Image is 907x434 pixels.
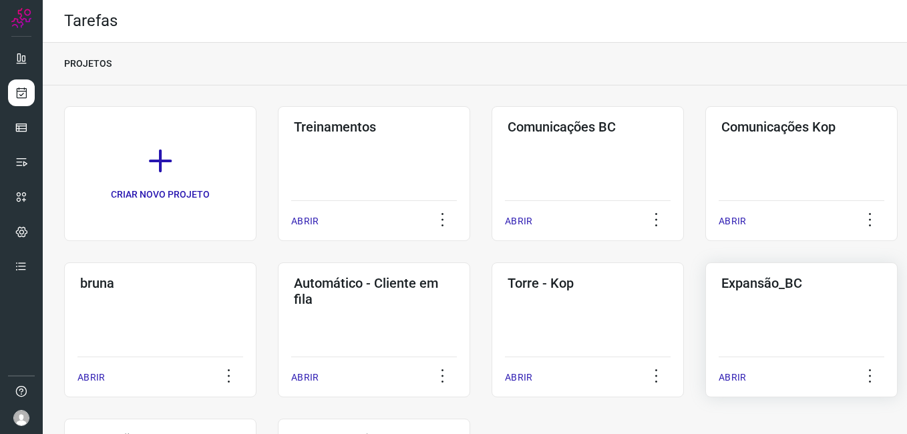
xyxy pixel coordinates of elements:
h3: bruna [80,275,240,291]
p: ABRIR [291,371,319,385]
p: ABRIR [77,371,105,385]
p: ABRIR [719,371,746,385]
h3: Comunicações BC [508,119,668,135]
p: ABRIR [719,214,746,228]
h3: Torre - Kop [508,275,668,291]
h2: Tarefas [64,11,118,31]
h3: Comunicações Kop [721,119,882,135]
h3: Treinamentos [294,119,454,135]
h3: Automático - Cliente em fila [294,275,454,307]
h3: Expansão_BC [721,275,882,291]
p: ABRIR [505,371,532,385]
p: CRIAR NOVO PROJETO [111,188,210,202]
p: ABRIR [505,214,532,228]
p: ABRIR [291,214,319,228]
img: avatar-user-boy.jpg [13,410,29,426]
img: Logo [11,8,31,28]
p: PROJETOS [64,57,112,71]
